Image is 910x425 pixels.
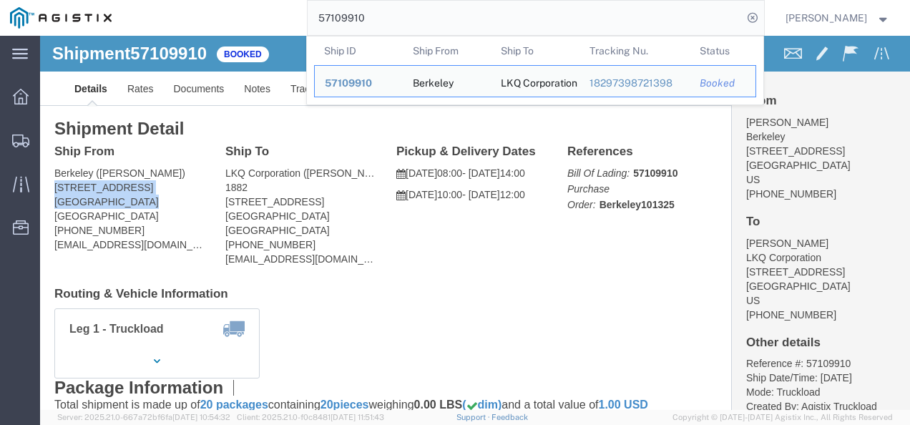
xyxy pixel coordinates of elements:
[672,411,893,424] span: Copyright © [DATE]-[DATE] Agistix Inc., All Rights Reserved
[314,36,403,65] th: Ship ID
[325,77,372,89] span: 57109910
[172,413,230,421] span: [DATE] 10:54:32
[57,413,230,421] span: Server: 2025.21.0-667a72bf6fa
[308,1,743,35] input: Search for shipment number, reference number
[10,7,112,29] img: logo
[700,76,745,91] div: Booked
[325,76,393,91] div: 57109910
[589,76,680,91] div: 18297398721398
[690,36,756,65] th: Status
[314,36,763,104] table: Search Results
[491,36,579,65] th: Ship To
[412,66,453,97] div: Berkeley
[579,36,690,65] th: Tracking Nu.
[237,413,384,421] span: Client: 2025.21.0-f0c8481
[786,10,867,26] span: Nathan Seeley
[491,413,528,421] a: Feedback
[785,9,891,26] button: [PERSON_NAME]
[501,66,569,97] div: LKQ Corporation
[456,413,492,421] a: Support
[40,36,910,410] iframe: FS Legacy Container
[331,413,384,421] span: [DATE] 11:51:43
[402,36,491,65] th: Ship From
